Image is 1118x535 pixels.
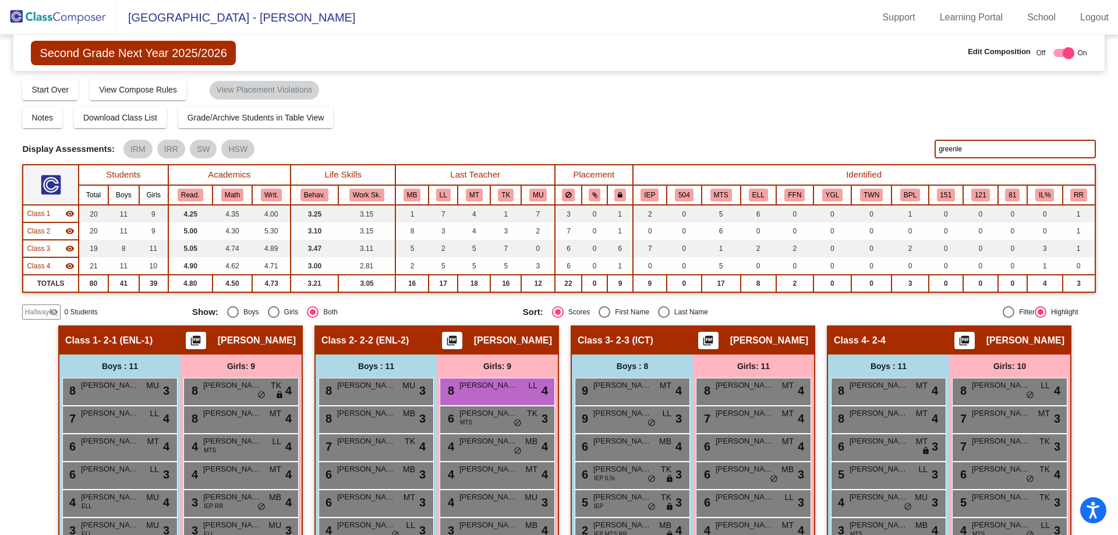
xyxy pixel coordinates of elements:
td: 4.50 [213,275,253,292]
button: View Compose Rules [90,79,186,100]
a: Logout [1071,8,1118,27]
button: Print Students Details [442,332,462,349]
td: 1 [1063,205,1095,222]
td: 3.15 [338,222,395,240]
td: 1 [607,205,632,222]
button: Start Over [22,79,78,100]
td: 0 [851,275,892,292]
td: 0 [667,222,702,240]
td: 3.21 [291,275,338,292]
a: Support [873,8,925,27]
td: 9 [139,222,168,240]
span: MT [660,380,671,392]
td: 11 [108,222,139,240]
div: Girls [279,307,299,317]
td: 4.89 [252,240,291,257]
td: 21 [79,257,108,275]
span: 4 [542,382,548,399]
td: 0 [998,240,1027,257]
td: 0 [521,240,555,257]
td: 5 [490,257,521,275]
td: 8 [741,275,776,292]
td: 0 [667,275,702,292]
td: 5 [458,240,490,257]
span: Notes [31,113,53,122]
span: Second Grade Next Year 2025/2026 [31,41,235,65]
th: Keep away students [555,185,582,205]
td: 7 [490,240,521,257]
td: 3.11 [338,240,395,257]
button: Math [221,189,243,201]
button: Print Students Details [954,332,975,349]
button: IEP [641,189,659,201]
td: 3 [891,275,928,292]
td: 5 [702,205,741,222]
td: 11 [108,205,139,222]
td: 0 [776,257,813,275]
th: Individualized Education Plan [633,185,667,205]
button: LL [436,189,451,201]
span: 3 [163,382,169,399]
td: 9 [607,275,632,292]
th: Total [79,185,108,205]
td: 0 [582,240,607,257]
td: 0 [667,257,702,275]
th: Logan Lemorocco [429,185,458,205]
td: 0 [998,205,1027,222]
td: Brielle Colello - 2-1 (ENL-1) [23,205,79,222]
td: 3 [521,257,555,275]
td: 5 [395,240,429,257]
mat-chip: IRR [157,140,185,158]
th: Self-Contained 15:1 [929,185,964,205]
td: 7 [633,240,667,257]
span: MU [402,380,415,392]
button: ELL [749,189,768,201]
th: Young for grade level [813,185,851,205]
span: - 2-2 (ENL-2) [354,335,409,346]
span: Class 3 [578,335,610,346]
span: LL [528,380,537,392]
td: 8 [108,240,139,257]
span: LL [1041,380,1050,392]
div: Girls: 11 [693,355,814,378]
button: Print Students Details [186,332,206,349]
td: 0 [1027,222,1062,240]
td: 2.81 [338,257,395,275]
td: 2 [521,222,555,240]
td: 0 [851,222,892,240]
td: 22 [555,275,582,292]
mat-icon: picture_as_pdf [189,335,203,351]
td: 4.35 [213,205,253,222]
td: 0 [667,205,702,222]
span: Class 3 [27,243,50,254]
div: Filter [1014,307,1035,317]
td: 1 [702,240,741,257]
td: 0 [741,222,776,240]
td: 39 [139,275,168,292]
button: IL% [1035,189,1054,201]
mat-chip: HSW [221,140,254,158]
td: 6 [555,257,582,275]
td: 4 [458,222,490,240]
button: Read. [178,189,203,201]
span: - 2-1 (ENL-1) [98,335,153,346]
th: Self-Contained 8:1:1 [998,185,1027,205]
span: Class 2 [27,226,50,236]
td: 17 [702,275,741,292]
td: 0 [963,240,998,257]
th: Academics [168,165,291,185]
mat-icon: visibility [65,209,75,218]
td: 8 [395,222,429,240]
button: Grade/Archive Students in Table View [178,107,334,128]
mat-icon: visibility_off [49,307,58,317]
td: 16 [490,275,521,292]
td: 4.73 [252,275,291,292]
td: 0 [1027,205,1062,222]
td: 0 [813,222,851,240]
td: 1 [891,205,928,222]
td: 0 [741,257,776,275]
button: RR [1070,189,1087,201]
span: Sort: [523,307,543,317]
button: BPL [900,189,920,201]
td: 0 [667,240,702,257]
